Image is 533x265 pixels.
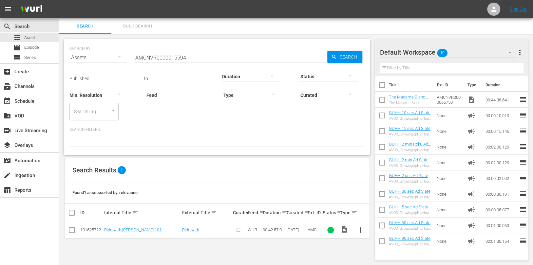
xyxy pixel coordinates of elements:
[389,242,431,246] div: AVOD_GrowingUpHipHopWeTV_WillBeRightBack _90sec_RB24_S01398805002
[434,218,465,233] td: None
[233,210,246,215] div: Curated
[104,227,169,237] a: Ride with [PERSON_NAME] 101: [US_STATE]: Pacific Coast Highway
[481,76,521,94] th: Duration
[308,210,321,215] div: Ext. ID
[516,44,523,60] button: more_vert
[327,51,362,63] button: Search
[519,205,526,213] span: reorder
[389,189,430,194] a: GUHH 30 sec Ad Slate
[352,222,368,238] button: more_vert
[104,209,180,217] div: Internal Title
[3,97,11,105] span: Schedule
[263,227,285,232] div: 00:42:57.008
[434,123,465,139] td: None
[437,46,447,60] span: 10
[118,166,126,174] span: 1
[483,170,519,186] td: 00:00:02.002
[259,210,265,216] span: sort
[467,174,475,182] span: Ad
[483,139,519,155] td: 00:02:00.120
[13,54,21,62] span: Series
[3,171,11,179] span: Ingestion
[434,92,465,108] td: AMCNVR0000066750
[16,2,47,17] img: ans4CAIJ8jUAAAAAAAAAAAAAAAAAAAAAAAAgQb4GAAAAAAAAAAAAAAAAAAAAAAAAJMjXAAAAAAAAAAAAAAAAAAAAAAAAgAT5G...
[3,23,11,30] span: Search
[248,227,260,237] span: WURL Feed
[389,76,433,94] th: Title
[389,220,430,225] a: GUHH 60 sec Ad Slate
[389,126,430,131] a: GUHH 15 sec Ad Slate
[483,202,519,218] td: 00:00:05.077
[80,227,102,232] div: 191625722
[519,127,526,135] span: reorder
[182,227,230,247] a: Ride with [PERSON_NAME] 101: [US_STATE]: Pacific Coast Highway
[3,68,11,76] span: Create
[340,225,348,233] span: Video
[434,186,465,202] td: None
[434,233,465,249] td: None
[483,186,519,202] td: 00:00:30.101
[519,174,526,182] span: reorder
[389,132,431,136] div: AVOD_GrowingUpHipHopWeTV_WillBeRightBack _15sec_RB24_S01398805005
[287,227,306,232] div: [DATE]
[63,23,107,30] span: Search
[389,211,431,215] div: AVOD_GrowingUpHipHopWeTV_WillBeRightBack _5sec_RB24_S01398805007
[483,123,519,139] td: 00:00:15.146
[510,7,527,12] a: Sign Out
[467,190,475,198] span: campaign
[3,157,11,165] span: Automation
[519,237,526,245] span: reorder
[389,164,431,168] div: AVOD_GrowingUpHipHopWeTV_WillBeRightBack _2Min_RB24_S01398805001
[4,5,12,13] span: menu
[337,51,362,63] span: Search
[80,210,102,215] div: ID
[115,23,160,30] span: Bulk Search
[519,111,526,119] span: reorder
[24,34,35,41] span: Asset
[519,143,526,150] span: reorder
[389,101,431,105] div: The Madame Blanc Mysteries 103: Episode 3
[434,170,465,186] td: None
[211,210,217,216] span: sort
[110,107,116,114] button: Open
[467,127,475,135] span: Ad
[389,173,428,178] a: GUHH 2 sec Ad Slate
[389,157,428,162] a: GUHH 2 min Ad Slate
[389,195,431,199] div: AVOD_GrowingUpHipHopWeTV_WillBeRightBack _30sec_RB24_S01398805004
[304,210,310,216] span: sort
[467,96,475,104] span: video_file
[13,34,21,42] span: Asset
[519,190,526,198] span: reorder
[356,226,364,234] span: more_vert
[389,116,431,121] div: AVOD_GrowingUpHipHopWeTV_WillBeRightBack _10sec_RB24_S01398805006
[182,209,231,217] div: External Title
[69,48,127,67] div: Assets
[519,221,526,229] span: reorder
[3,82,11,90] span: Channels
[72,190,138,195] span: Found 1 assets sorted by: relevance
[467,159,475,167] span: Ad
[516,48,523,56] span: more_vert
[72,166,116,174] span: Search Results
[467,206,475,214] span: Ad
[287,209,306,217] div: Created
[467,221,475,229] span: Ad
[434,202,465,218] td: None
[483,92,519,108] td: 00:44:36.641
[389,110,430,115] a: GUHH 10 sec Ad Slate
[434,108,465,123] td: None
[3,141,11,149] span: Overlays
[519,158,526,166] span: reorder
[467,237,475,245] span: Ad
[69,76,90,81] span: Published:
[13,44,21,52] span: Episode
[463,76,481,94] th: Type
[389,95,428,109] a: The Madame Blanc Mysteries 103: Episode 3
[467,112,475,119] span: Ad
[144,76,148,81] span: to
[433,76,463,94] th: Ext. ID
[322,209,338,217] div: Status
[389,148,431,152] div: AVOD_GrowingUpHipHopWeTV_WillBeRightBack _2MinCountdown_RB24_S01398804001-Roku
[434,155,465,170] td: None
[308,227,320,247] span: AMCNVR0000015594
